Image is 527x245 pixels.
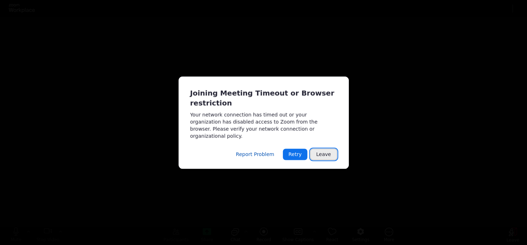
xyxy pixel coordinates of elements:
[190,88,337,108] div: Joining Meeting Timeout or Browser restriction
[179,76,349,169] div: Meeting connected timeout.
[190,111,337,139] div: Your network connection has timed out or your organization has disabled access to Zoom from the b...
[230,149,280,160] button: Report Problem
[310,149,337,160] button: Leave
[283,149,307,160] button: Retry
